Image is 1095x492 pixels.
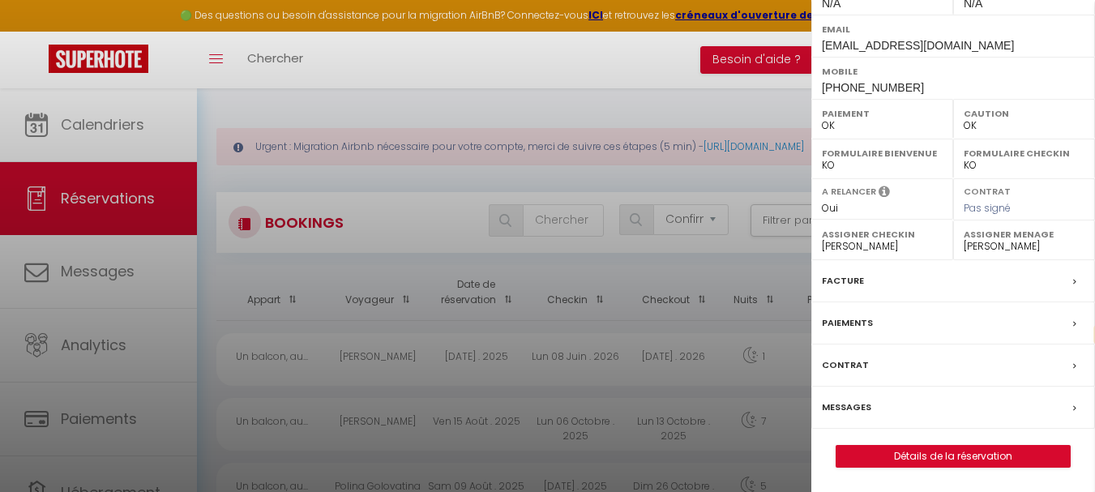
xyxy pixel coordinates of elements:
label: Contrat [822,357,869,374]
label: Contrat [964,185,1011,195]
label: A relancer [822,185,876,199]
button: Détails de la réservation [836,445,1071,468]
a: Détails de la réservation [836,446,1070,467]
span: [EMAIL_ADDRESS][DOMAIN_NAME] [822,39,1014,52]
label: Assigner Checkin [822,226,943,242]
label: Paiement [822,105,943,122]
label: Formulaire Bienvenue [822,145,943,161]
label: Messages [822,399,871,416]
span: Pas signé [964,201,1011,215]
i: Sélectionner OUI si vous souhaiter envoyer les séquences de messages post-checkout [879,185,890,203]
label: Facture [822,272,864,289]
label: Formulaire Checkin [964,145,1084,161]
label: Assigner Menage [964,226,1084,242]
label: Paiements [822,314,873,332]
label: Caution [964,105,1084,122]
button: Ouvrir le widget de chat LiveChat [13,6,62,55]
label: Email [822,21,1084,37]
label: Mobile [822,63,1084,79]
span: [PHONE_NUMBER] [822,81,924,94]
